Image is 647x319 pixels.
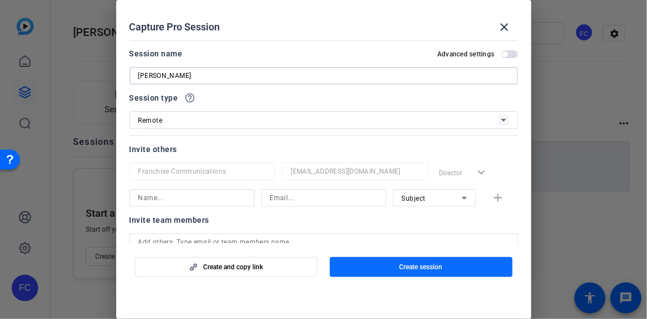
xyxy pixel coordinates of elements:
[138,236,509,249] input: Add others: Type email or team members name
[130,213,518,227] div: Invite team members
[138,69,509,82] input: Enter Session Name
[400,263,443,271] span: Create session
[437,50,494,59] h2: Advanced settings
[130,14,518,40] div: Capture Pro Session
[203,263,263,271] span: Create and copy link
[291,165,420,178] input: Email...
[138,117,163,124] span: Remote
[130,47,183,60] div: Session name
[138,165,267,178] input: Name...
[402,195,426,202] span: Subject
[130,91,178,104] span: Session type
[270,191,377,205] input: Email...
[498,20,511,34] mat-icon: close
[135,257,318,277] button: Create and copy link
[138,191,246,205] input: Name...
[130,143,518,156] div: Invite others
[330,257,513,277] button: Create session
[185,92,196,103] mat-icon: help_outline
